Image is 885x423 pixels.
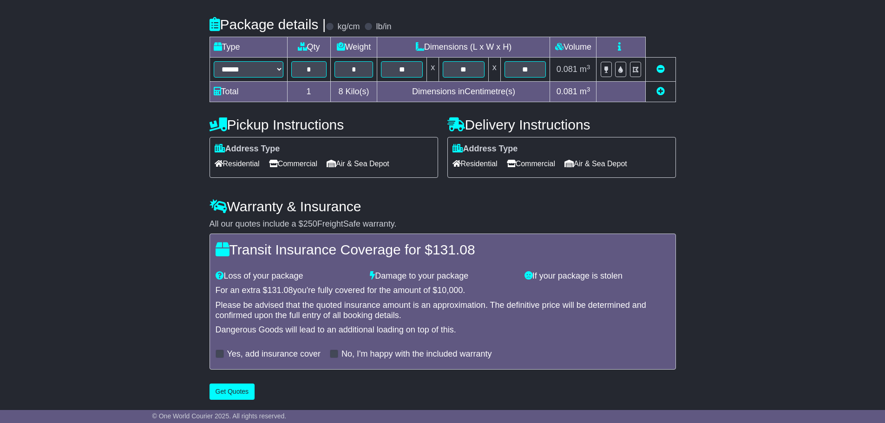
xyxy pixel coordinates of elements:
td: Dimensions in Centimetre(s) [377,82,550,102]
div: Damage to your package [365,271,520,281]
td: Weight [330,37,377,58]
span: 131.08 [433,242,475,257]
span: m [580,65,590,74]
span: Commercial [507,156,555,171]
span: Air & Sea Depot [327,156,389,171]
span: © One World Courier 2025. All rights reserved. [152,412,287,420]
td: Kilo(s) [330,82,377,102]
td: x [427,58,439,82]
span: Residential [215,156,260,171]
label: kg/cm [337,22,360,32]
td: 1 [287,82,330,102]
button: Get Quotes [210,384,255,400]
span: m [580,87,590,96]
span: 250 [303,219,317,228]
span: Commercial [269,156,317,171]
span: 8 [338,87,343,96]
td: Qty [287,37,330,58]
label: No, I'm happy with the included warranty [341,349,492,359]
span: 0.081 [557,65,577,74]
label: Address Type [452,144,518,154]
h4: Warranty & Insurance [210,199,676,214]
span: 131.08 [268,286,293,295]
div: For an extra $ you're fully covered for the amount of $ . [216,286,670,296]
div: Dangerous Goods will lead to an additional loading on top of this. [216,325,670,335]
td: Dimensions (L x W x H) [377,37,550,58]
td: Type [210,37,287,58]
h4: Package details | [210,17,326,32]
h4: Pickup Instructions [210,117,438,132]
sup: 3 [587,64,590,71]
span: 0.081 [557,87,577,96]
div: If your package is stolen [520,271,675,281]
td: x [488,58,500,82]
a: Remove this item [656,65,665,74]
a: Add new item [656,87,665,96]
div: All our quotes include a $ FreightSafe warranty. [210,219,676,229]
td: Total [210,82,287,102]
span: Air & Sea Depot [564,156,627,171]
label: lb/in [376,22,391,32]
h4: Transit Insurance Coverage for $ [216,242,670,257]
label: Address Type [215,144,280,154]
sup: 3 [587,86,590,93]
span: 10,000 [437,286,463,295]
td: Volume [550,37,597,58]
div: Please be advised that the quoted insurance amount is an approximation. The definitive price will... [216,300,670,320]
label: Yes, add insurance cover [227,349,321,359]
span: Residential [452,156,498,171]
div: Loss of your package [211,271,366,281]
h4: Delivery Instructions [447,117,676,132]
